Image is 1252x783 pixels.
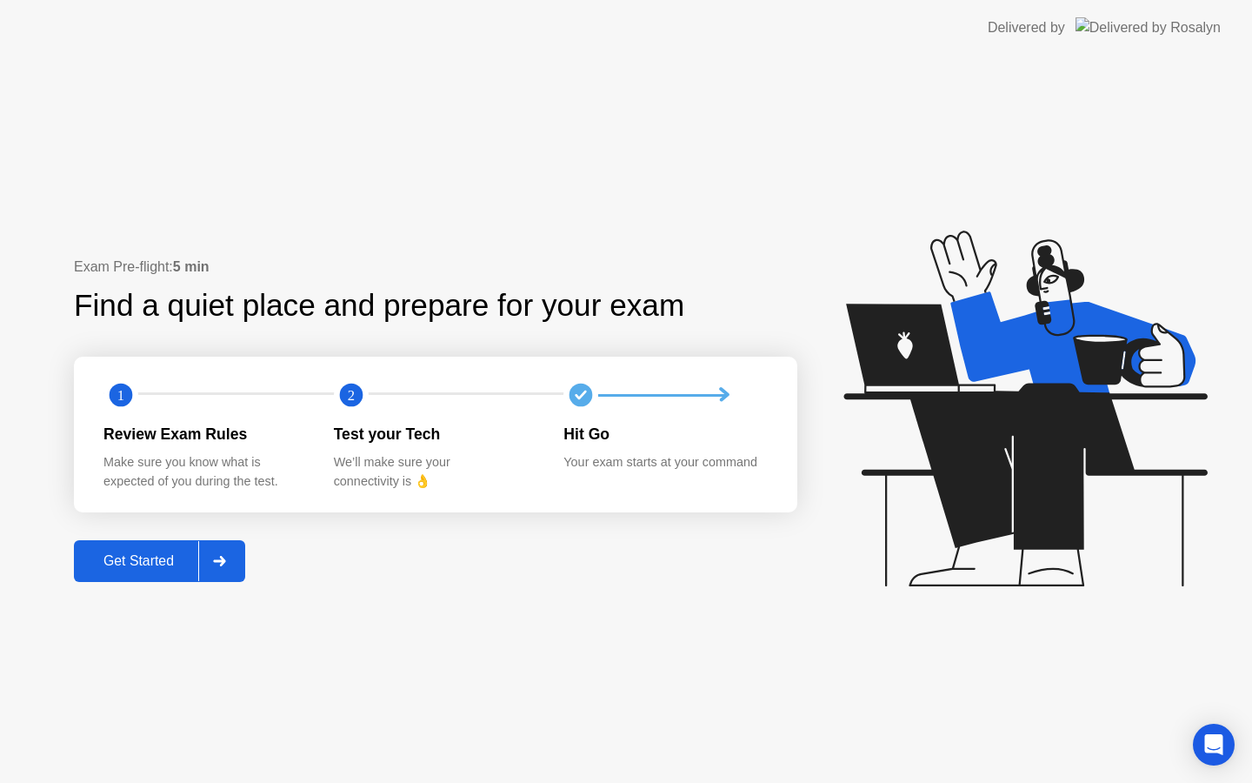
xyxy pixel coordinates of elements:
[79,553,198,569] div: Get Started
[103,453,306,491] div: Make sure you know what is expected of you during the test.
[103,423,306,445] div: Review Exam Rules
[563,453,766,472] div: Your exam starts at your command
[117,387,124,404] text: 1
[563,423,766,445] div: Hit Go
[173,259,210,274] b: 5 min
[74,540,245,582] button: Get Started
[74,257,797,278] div: Exam Pre-flight:
[988,17,1065,38] div: Delivered by
[334,423,536,445] div: Test your Tech
[1076,17,1221,37] img: Delivered by Rosalyn
[1193,724,1235,766] div: Open Intercom Messenger
[74,283,687,329] div: Find a quiet place and prepare for your exam
[348,387,355,404] text: 2
[334,453,536,491] div: We’ll make sure your connectivity is 👌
